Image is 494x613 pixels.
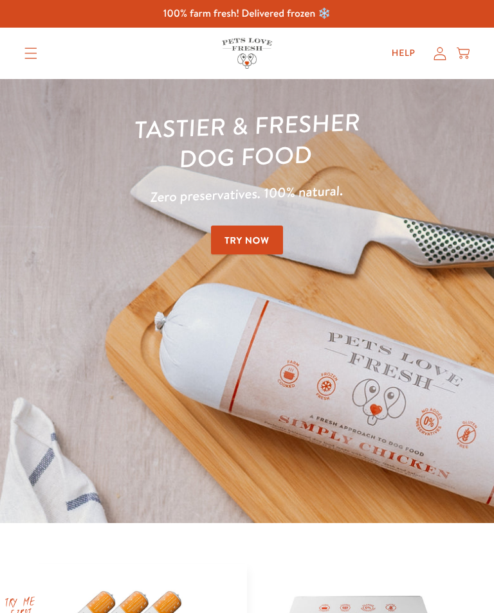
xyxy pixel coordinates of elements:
a: Help [381,40,426,66]
summary: Translation missing: en.sections.header.menu [14,37,48,69]
img: Pets Love Fresh [222,38,272,68]
p: Zero preservatives. 100% natural. [24,175,470,213]
h1: Tastier & fresher dog food [23,102,471,179]
a: Try Now [211,226,283,254]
